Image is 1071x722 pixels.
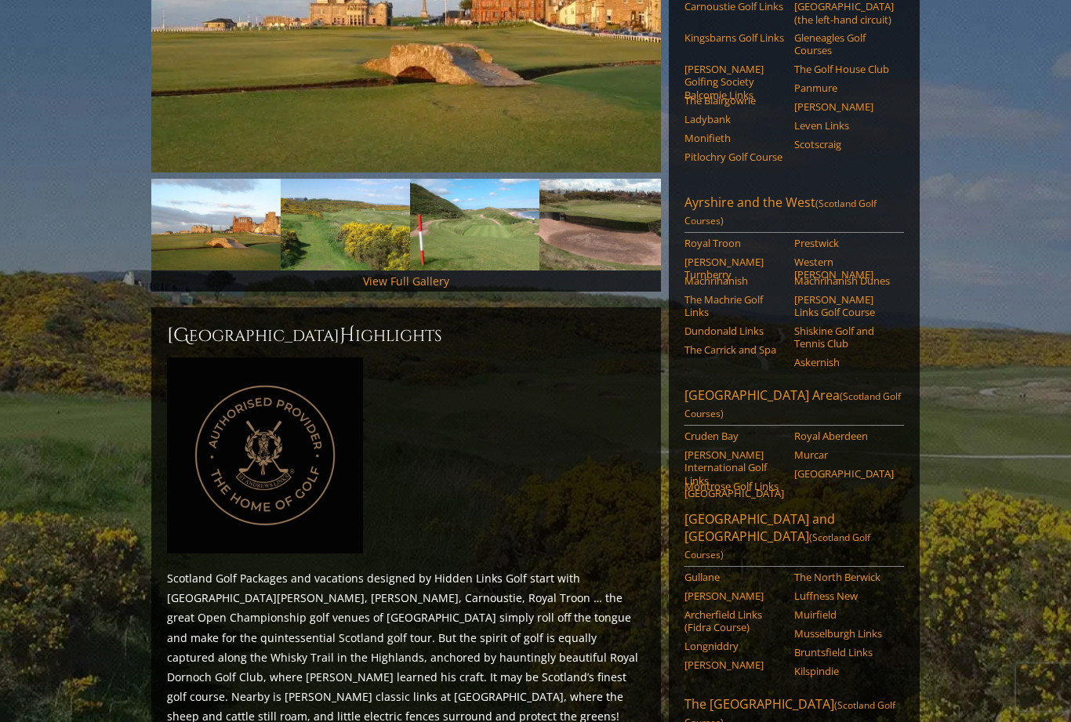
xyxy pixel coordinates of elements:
[684,511,904,568] a: [GEOGRAPHIC_DATA] and [GEOGRAPHIC_DATA](Scotland Golf Courses)
[684,640,784,653] a: Longniddry
[684,1,784,13] a: Carnoustie Golf Links
[339,324,355,349] span: H
[684,590,784,603] a: [PERSON_NAME]
[794,468,894,481] a: [GEOGRAPHIC_DATA]
[684,32,784,45] a: Kingsbarns Golf Links
[684,151,784,164] a: Pitlochry Golf Course
[794,357,894,369] a: Askernish
[794,666,894,678] a: Kilspindie
[363,274,449,289] a: View Full Gallery
[684,132,784,145] a: Monifieth
[684,344,784,357] a: The Carrick and Spa
[684,659,784,672] a: [PERSON_NAME]
[794,628,894,640] a: Musselburgh Links
[794,430,894,443] a: Royal Aberdeen
[794,139,894,151] a: Scotscraig
[684,63,784,102] a: [PERSON_NAME] Golfing Society Balcomie Links
[684,449,784,500] a: [PERSON_NAME] International Golf Links [GEOGRAPHIC_DATA]
[794,63,894,76] a: The Golf House Club
[794,275,894,288] a: Machrihanish Dunes
[684,325,784,338] a: Dundonald Links
[794,294,894,320] a: [PERSON_NAME] Links Golf Course
[794,571,894,584] a: The North Berwick
[167,324,645,349] h2: [GEOGRAPHIC_DATA] ighlights
[794,449,894,462] a: Murcar
[794,101,894,114] a: [PERSON_NAME]
[684,95,784,107] a: The Blairgowrie
[794,325,894,351] a: Shiskine Golf and Tennis Club
[684,114,784,126] a: Ladybank
[794,32,894,58] a: Gleneagles Golf Courses
[794,120,894,132] a: Leven Links
[794,647,894,659] a: Bruntsfield Links
[684,256,784,282] a: [PERSON_NAME] Turnberry
[684,571,784,584] a: Gullane
[794,256,894,282] a: Western [PERSON_NAME]
[684,430,784,443] a: Cruden Bay
[684,294,784,320] a: The Machrie Golf Links
[794,609,894,622] a: Muirfield
[684,481,784,493] a: Montrose Golf Links
[794,238,894,250] a: Prestwick
[684,609,784,635] a: Archerfield Links (Fidra Course)
[794,590,894,603] a: Luffness New
[684,238,784,250] a: Royal Troon
[794,82,894,95] a: Panmure
[684,275,784,288] a: Machrihanish
[684,194,904,234] a: Ayrshire and the West(Scotland Golf Courses)
[684,387,904,426] a: [GEOGRAPHIC_DATA] Area(Scotland Golf Courses)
